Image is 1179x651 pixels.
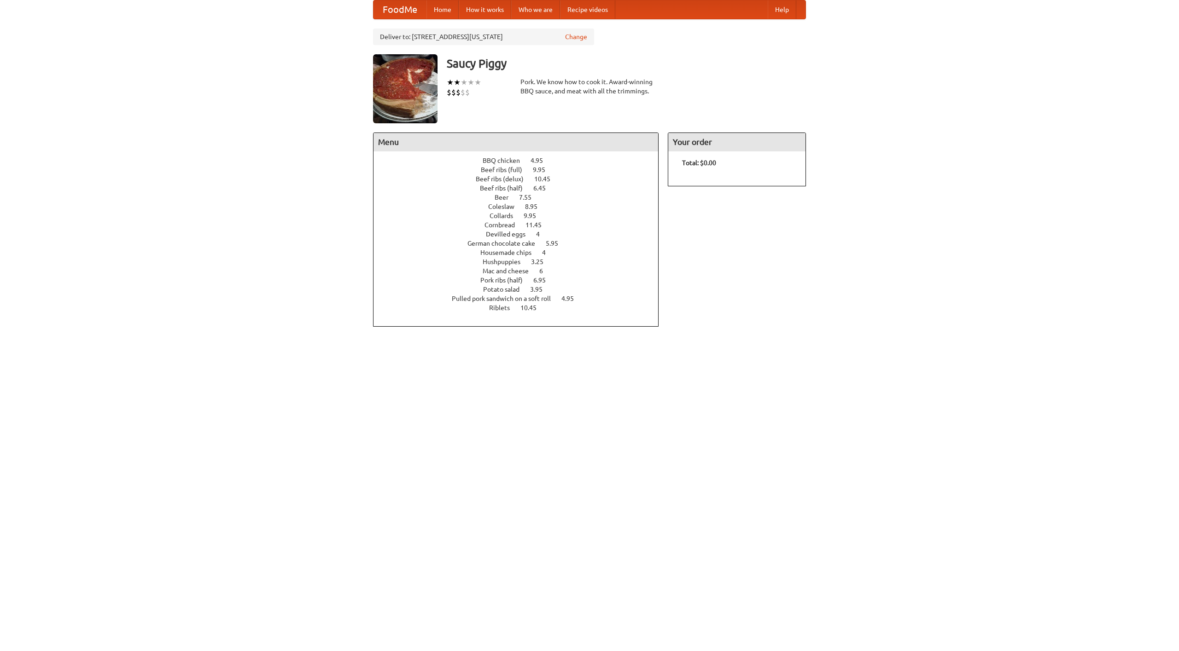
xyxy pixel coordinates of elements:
span: Cornbread [484,221,524,229]
a: Devilled eggs 4 [486,230,557,238]
span: Housemade chips [480,249,541,256]
span: 3.25 [531,258,553,265]
span: Beer [495,194,518,201]
a: Coleslaw 8.95 [488,203,554,210]
span: 9.95 [533,166,554,173]
span: 6 [539,267,552,275]
a: Help [768,0,796,19]
span: Pork ribs (half) [480,277,532,284]
span: 8.95 [525,203,547,210]
span: 6.45 [533,184,555,192]
li: ★ [461,77,467,87]
li: ★ [447,77,454,87]
a: Pulled pork sandwich on a soft roll 4.95 [452,295,591,302]
div: Deliver to: [STREET_ADDRESS][US_STATE] [373,29,594,45]
span: 4.95 [531,157,552,164]
li: ★ [454,77,461,87]
b: Total: $0.00 [682,159,716,167]
span: Coleslaw [488,203,524,210]
span: Beef ribs (full) [481,166,531,173]
span: 7.55 [519,194,541,201]
a: Change [565,32,587,41]
a: How it works [459,0,511,19]
h4: Menu [374,133,658,151]
a: Recipe videos [560,0,615,19]
span: Devilled eggs [486,230,535,238]
span: 6.95 [533,277,555,284]
img: angular.jpg [373,54,438,123]
li: $ [451,87,456,98]
span: 10.45 [520,304,546,311]
h4: Your order [668,133,805,151]
li: ★ [467,77,474,87]
span: Hushpuppies [483,258,530,265]
li: $ [461,87,465,98]
span: 9.95 [524,212,545,219]
a: Home [426,0,459,19]
li: ★ [474,77,481,87]
a: Beef ribs (half) 6.45 [480,184,563,192]
span: Beef ribs (half) [480,184,532,192]
a: Pork ribs (half) 6.95 [480,277,563,284]
span: 4 [542,249,555,256]
a: Cornbread 11.45 [484,221,559,229]
a: FoodMe [374,0,426,19]
a: Mac and cheese 6 [483,267,560,275]
span: Mac and cheese [483,267,538,275]
span: Riblets [489,304,519,311]
span: 4 [536,230,549,238]
a: Beef ribs (delux) 10.45 [476,175,567,183]
span: 10.45 [534,175,560,183]
a: Who we are [511,0,560,19]
span: German chocolate cake [467,240,544,247]
a: BBQ chicken 4.95 [483,157,560,164]
a: German chocolate cake 5.95 [467,240,575,247]
span: Beef ribs (delux) [476,175,533,183]
li: $ [465,87,470,98]
a: Beer 7.55 [495,194,549,201]
a: Potato salad 3.95 [483,286,560,293]
li: $ [456,87,461,98]
span: 4.95 [561,295,583,302]
h3: Saucy Piggy [447,54,806,73]
a: Collards 9.95 [490,212,553,219]
a: Riblets 10.45 [489,304,554,311]
span: Potato salad [483,286,529,293]
span: Collards [490,212,522,219]
span: Pulled pork sandwich on a soft roll [452,295,560,302]
a: Beef ribs (full) 9.95 [481,166,562,173]
a: Hushpuppies 3.25 [483,258,560,265]
span: BBQ chicken [483,157,529,164]
div: Pork. We know how to cook it. Award-winning BBQ sauce, and meat with all the trimmings. [520,77,659,96]
span: 11.45 [525,221,551,229]
a: Housemade chips 4 [480,249,563,256]
li: $ [447,87,451,98]
span: 5.95 [546,240,567,247]
span: 3.95 [530,286,552,293]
